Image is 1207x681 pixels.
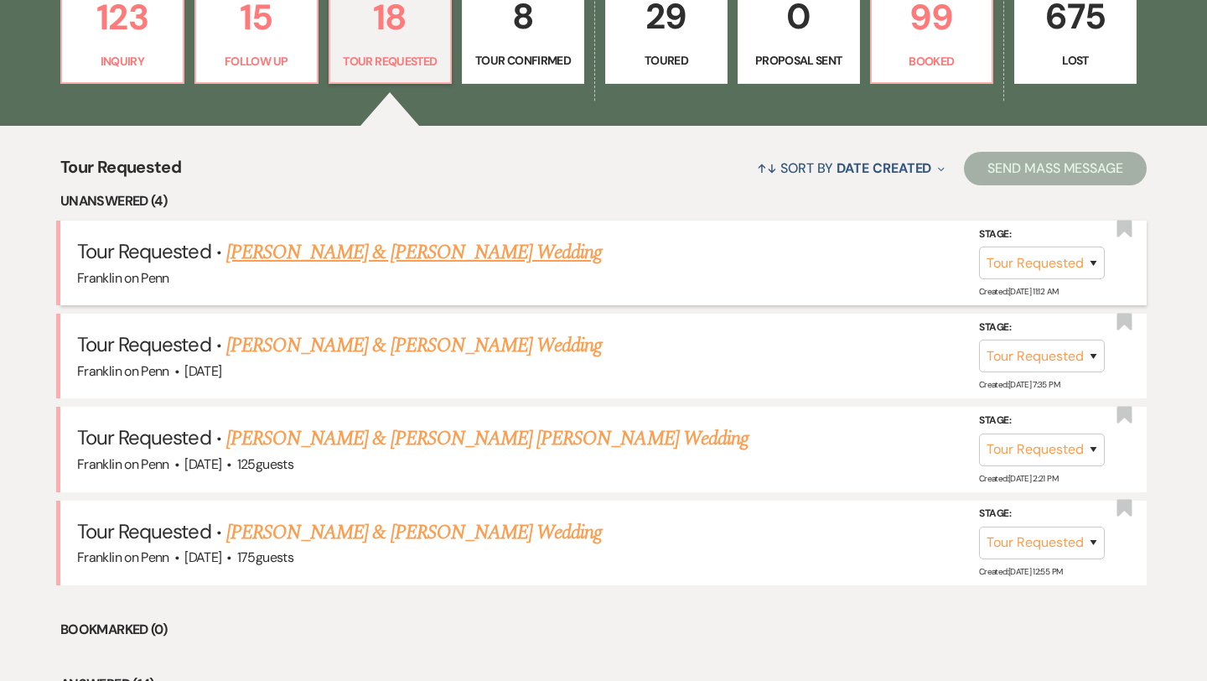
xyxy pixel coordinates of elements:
span: Created: [DATE] 7:35 PM [979,379,1059,390]
span: 125 guests [237,455,293,473]
label: Stage: [979,319,1105,337]
span: Tour Requested [77,424,211,450]
span: 175 guests [237,548,293,566]
span: Tour Requested [60,154,181,190]
span: [DATE] [184,548,221,566]
p: Proposal Sent [749,51,849,70]
span: [DATE] [184,455,221,473]
label: Stage: [979,412,1105,430]
span: Tour Requested [77,331,211,357]
li: Bookmarked (0) [60,619,1147,641]
span: [DATE] [184,362,221,380]
span: Tour Requested [77,518,211,544]
a: [PERSON_NAME] & [PERSON_NAME] [PERSON_NAME] Wedding [226,424,749,454]
button: Send Mass Message [964,152,1147,185]
span: Franklin on Penn [77,269,169,287]
span: Franklin on Penn [77,362,169,380]
span: Franklin on Penn [77,548,169,566]
p: Tour Requested [340,52,441,70]
label: Stage: [979,505,1105,523]
span: Created: [DATE] 2:21 PM [979,473,1058,484]
a: [PERSON_NAME] & [PERSON_NAME] Wedding [226,517,602,548]
span: Created: [DATE] 12:55 PM [979,566,1062,577]
p: Tour Confirmed [473,51,573,70]
span: Created: [DATE] 11:12 AM [979,286,1058,297]
li: Unanswered (4) [60,190,1147,212]
a: [PERSON_NAME] & [PERSON_NAME] Wedding [226,237,602,268]
span: Franklin on Penn [77,455,169,473]
span: ↑↓ [757,159,777,177]
a: [PERSON_NAME] & [PERSON_NAME] Wedding [226,330,602,361]
p: Inquiry [72,52,173,70]
p: Booked [882,52,982,70]
span: Tour Requested [77,238,211,264]
button: Sort By Date Created [750,146,951,190]
p: Toured [616,51,717,70]
p: Follow Up [206,52,307,70]
span: Date Created [837,159,931,177]
p: Lost [1025,51,1126,70]
label: Stage: [979,226,1105,244]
